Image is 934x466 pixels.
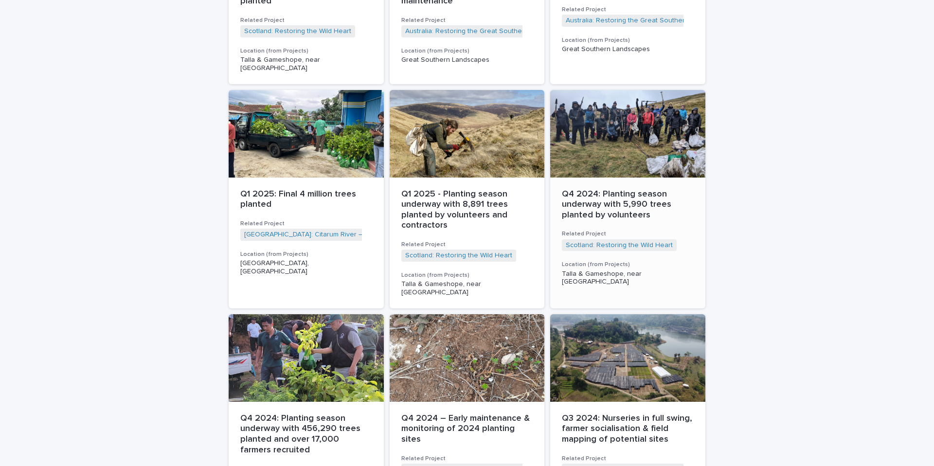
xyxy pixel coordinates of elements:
h3: Related Project [240,220,372,228]
p: Great Southern Landscapes [401,56,533,64]
a: Australia: Restoring the Great Southern Landscapes [405,27,568,36]
h3: Related Project [562,6,694,14]
a: Q4 2024: Planting season underway with 5,990 trees planted by volunteersRelated ProjectScotland: ... [550,90,705,308]
p: Talla & Gameshope, near [GEOGRAPHIC_DATA] [240,56,372,72]
p: Q3 2024: Nurseries in full swing, farmer socialisation & field mapping of potential sites [562,413,694,445]
p: Talla & Gameshope, near [GEOGRAPHIC_DATA] [401,280,533,297]
p: Q4 2024: Planting season underway with 456,290 trees planted and over 17,000 farmers recruited [240,413,372,455]
a: [GEOGRAPHIC_DATA]: Citarum River – Community Agroforestry [244,231,440,239]
a: Scotland: Restoring the Wild Heart [566,241,673,250]
a: Q1 2025: Final 4 million trees plantedRelated Project[GEOGRAPHIC_DATA]: Citarum River – Community... [229,90,384,308]
h3: Related Project [401,17,533,24]
h3: Related Project [562,230,694,238]
h3: Related Project [401,455,533,463]
a: Scotland: Restoring the Wild Heart [244,27,351,36]
p: Q4 2024: Planting season underway with 5,990 trees planted by volunteers [562,189,694,221]
p: Great Southern Landscapes [562,45,694,54]
h3: Related Project [401,241,533,249]
h3: Related Project [240,17,372,24]
p: Talla & Gameshope, near [GEOGRAPHIC_DATA] [562,270,694,287]
p: Q4 2024 – Early maintenance & monitoring of 2024 planting sites [401,413,533,445]
h3: Location (from Projects) [401,271,533,279]
h3: Location (from Projects) [562,261,694,269]
p: Q1 2025 - Planting season underway with 8,891 trees planted by volunteers and contractors [401,189,533,231]
a: Australia: Restoring the Great Southern Landscapes [566,17,728,25]
h3: Location (from Projects) [240,47,372,55]
a: Q1 2025 - Planting season underway with 8,891 trees planted by volunteers and contractorsRelated ... [390,90,545,308]
a: Scotland: Restoring the Wild Heart [405,251,512,260]
h3: Location (from Projects) [240,251,372,258]
h3: Related Project [562,455,694,463]
p: [GEOGRAPHIC_DATA], [GEOGRAPHIC_DATA] [240,259,372,276]
p: Q1 2025: Final 4 million trees planted [240,189,372,210]
h3: Location (from Projects) [562,36,694,44]
h3: Location (from Projects) [401,47,533,55]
